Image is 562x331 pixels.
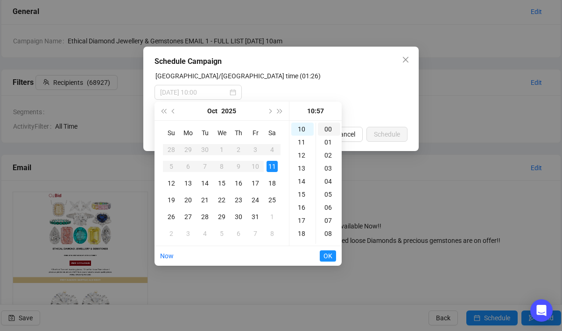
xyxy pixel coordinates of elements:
td: 2025-11-08 [264,225,281,242]
td: 2025-10-04 [264,141,281,158]
td: 2025-10-18 [264,175,281,192]
td: 2025-10-25 [264,192,281,208]
div: 01 [318,136,340,149]
div: 00 [318,123,340,136]
div: 30 [233,211,244,222]
a: Now [160,252,174,260]
td: 2025-10-26 [163,208,180,225]
div: 30 [199,144,211,155]
div: 17 [250,178,261,189]
td: 2025-10-02 [230,141,247,158]
div: 8 [216,161,227,172]
button: Last year (Control + left) [158,102,169,120]
span: OK [323,247,332,265]
div: 8 [267,228,278,239]
label: Australia/Sydney time (01:26) [155,72,321,80]
div: 10 [250,161,261,172]
th: Su [163,124,180,141]
button: Cancel [328,127,363,142]
div: 26 [166,211,177,222]
td: 2025-09-28 [163,141,180,158]
div: 1 [216,144,227,155]
div: 5 [216,228,227,239]
input: Select date [160,87,228,97]
div: 06 [318,201,340,214]
td: 2025-10-03 [247,141,264,158]
div: 25 [267,194,278,206]
div: 22 [216,194,227,206]
td: 2025-10-07 [197,158,213,175]
div: 12 [166,178,177,189]
div: 21 [199,194,211,206]
div: 28 [166,144,177,155]
td: 2025-10-23 [230,192,247,208]
div: 5 [166,161,177,172]
div: 10:57 [293,102,338,120]
div: 29 [216,211,227,222]
td: 2025-10-10 [247,158,264,175]
div: 4 [199,228,211,239]
button: Previous month (PageUp) [169,102,179,120]
div: 24 [250,194,261,206]
div: 7 [250,228,261,239]
div: 12 [291,149,314,162]
td: 2025-10-22 [213,192,230,208]
div: Schedule Campaign [155,56,407,67]
td: 2025-10-17 [247,175,264,192]
button: Schedule [366,127,407,142]
div: 1 [267,211,278,222]
td: 2025-10-27 [180,208,197,225]
span: Cancel [336,129,355,139]
div: 15 [291,188,314,201]
td: 2025-10-28 [197,208,213,225]
td: 2025-10-05 [163,158,180,175]
div: 18 [267,178,278,189]
div: 03 [318,162,340,175]
button: Choose a year [221,102,236,120]
div: Open Intercom Messenger [530,299,553,322]
div: 15 [216,178,227,189]
div: 29 [183,144,194,155]
td: 2025-11-07 [247,225,264,242]
div: 18 [291,227,314,240]
div: 23 [233,194,244,206]
div: 31 [250,211,261,222]
div: 02 [318,149,340,162]
div: 4 [267,144,278,155]
td: 2025-11-02 [163,225,180,242]
div: 2 [166,228,177,239]
th: Mo [180,124,197,141]
td: 2025-10-14 [197,175,213,192]
td: 2025-10-08 [213,158,230,175]
div: 09 [318,240,340,253]
td: 2025-10-19 [163,192,180,208]
td: 2025-10-09 [230,158,247,175]
div: 2 [233,144,244,155]
th: Tu [197,124,213,141]
td: 2025-10-15 [213,175,230,192]
div: 08 [318,227,340,240]
td: 2025-10-11 [264,158,281,175]
div: 13 [291,162,314,175]
th: Th [230,124,247,141]
button: Close [398,52,413,67]
div: 3 [250,144,261,155]
td: 2025-11-04 [197,225,213,242]
div: 9 [233,161,244,172]
td: 2025-10-30 [230,208,247,225]
div: 11 [267,161,278,172]
div: 07 [318,214,340,227]
td: 2025-10-16 [230,175,247,192]
div: 28 [199,211,211,222]
div: 20 [183,194,194,206]
td: 2025-09-30 [197,141,213,158]
button: OK [320,250,336,262]
td: 2025-10-12 [163,175,180,192]
td: 2025-10-24 [247,192,264,208]
div: 19 [291,240,314,253]
td: 2025-10-31 [247,208,264,225]
button: Choose a month [207,102,218,120]
td: 2025-10-06 [180,158,197,175]
td: 2025-10-20 [180,192,197,208]
div: 3 [183,228,194,239]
